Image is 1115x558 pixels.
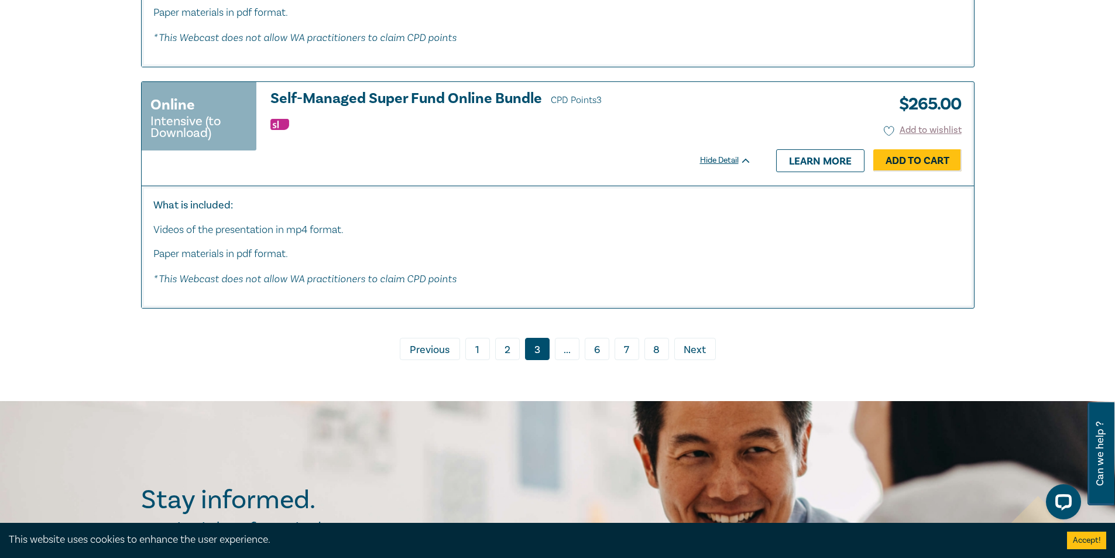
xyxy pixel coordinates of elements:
p: Paper materials in pdf format. [153,247,962,262]
a: 6 [585,338,609,360]
div: This website uses cookies to enhance the user experience. [9,532,1049,547]
a: 1 [465,338,490,360]
iframe: LiveChat chat widget [1037,480,1086,529]
strong: What is included: [153,198,233,212]
h3: Self-Managed Super Fund Online Bundle [270,91,752,108]
h3: $ 265.00 [890,91,962,118]
em: * This Webcast does not allow WA practitioners to claim CPD points [153,31,457,43]
a: Next [674,338,716,360]
span: Can we help ? [1095,409,1106,498]
span: ... [555,338,579,360]
span: Previous [410,343,450,358]
p: Paper materials in pdf format. [153,5,962,20]
em: * This Webcast does not allow WA practitioners to claim CPD points [153,272,457,285]
a: Self-Managed Super Fund Online Bundle CPD Points3 [270,91,752,108]
button: Accept cookies [1067,532,1106,549]
a: Add to Cart [873,149,962,172]
button: Add to wishlist [884,124,962,137]
h3: Online [150,94,195,115]
small: Intensive (to Download) [150,115,248,139]
a: 7 [615,338,639,360]
a: 2 [495,338,520,360]
a: 3 [525,338,550,360]
a: 8 [644,338,669,360]
a: Learn more [776,149,864,172]
span: CPD Points 3 [551,94,602,106]
div: Hide Detail [700,155,764,166]
img: Substantive Law [270,119,289,130]
h2: Stay informed. [141,485,417,515]
span: Next [684,343,706,358]
a: Previous [400,338,460,360]
p: Videos of the presentation in mp4 format. [153,222,962,238]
